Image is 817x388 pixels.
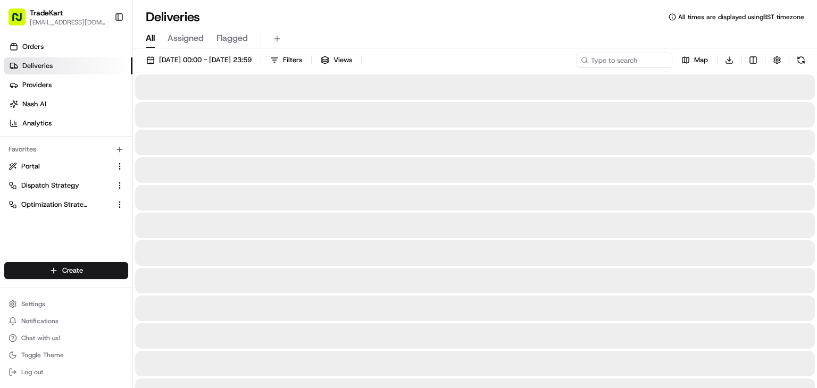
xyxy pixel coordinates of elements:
[4,141,128,158] div: Favorites
[677,53,713,68] button: Map
[21,200,88,209] span: Optimization Strategy
[4,177,128,194] button: Dispatch Strategy
[794,53,808,68] button: Refresh
[4,96,132,113] a: Nash AI
[577,53,672,68] input: Type to search
[9,181,111,190] a: Dispatch Strategy
[283,55,302,65] span: Filters
[4,297,128,311] button: Settings
[30,18,106,27] button: [EMAIL_ADDRESS][DOMAIN_NAME]
[168,32,204,45] span: Assigned
[4,115,132,132] a: Analytics
[4,4,110,30] button: TradeKart[EMAIL_ADDRESS][DOMAIN_NAME]
[21,300,45,308] span: Settings
[21,368,43,376] span: Log out
[4,262,128,279] button: Create
[4,348,128,362] button: Toggle Theme
[316,53,357,68] button: Views
[4,57,132,74] a: Deliveries
[265,53,307,68] button: Filters
[9,200,111,209] a: Optimization Strategy
[21,334,60,342] span: Chat with us!
[334,55,352,65] span: Views
[22,99,46,109] span: Nash AI
[22,42,44,52] span: Orders
[22,61,53,71] span: Deliveries
[678,13,804,21] span: All times are displayed using BST timezone
[21,317,59,325] span: Notifications
[22,80,52,90] span: Providers
[4,196,128,213] button: Optimization Strategy
[4,77,132,94] a: Providers
[216,32,248,45] span: Flagged
[21,181,79,190] span: Dispatch Strategy
[159,55,252,65] span: [DATE] 00:00 - [DATE] 23:59
[141,53,256,68] button: [DATE] 00:00 - [DATE] 23:59
[4,331,128,345] button: Chat with us!
[4,365,128,379] button: Log out
[21,162,40,171] span: Portal
[694,55,708,65] span: Map
[30,7,63,18] button: TradeKart
[4,158,128,175] button: Portal
[62,266,83,275] span: Create
[9,162,111,171] a: Portal
[146,9,200,26] h1: Deliveries
[4,314,128,328] button: Notifications
[21,351,64,359] span: Toggle Theme
[146,32,155,45] span: All
[4,38,132,55] a: Orders
[22,119,52,128] span: Analytics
